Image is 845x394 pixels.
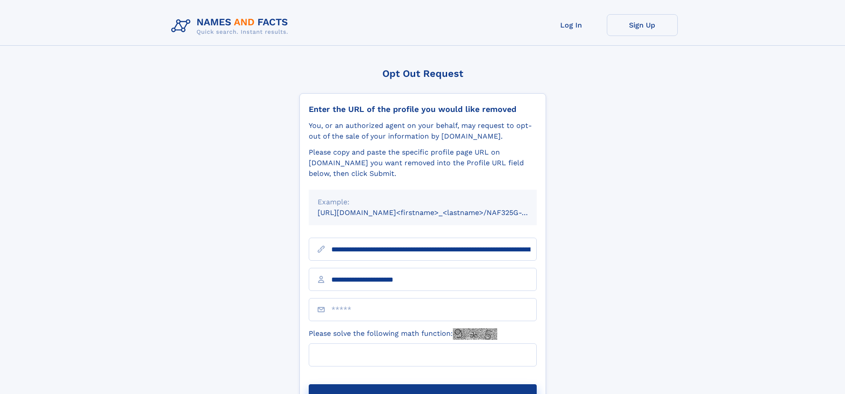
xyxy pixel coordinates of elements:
[607,14,678,36] a: Sign Up
[309,104,537,114] div: Enter the URL of the profile you would like removed
[318,197,528,207] div: Example:
[536,14,607,36] a: Log In
[318,208,554,217] small: [URL][DOMAIN_NAME]<firstname>_<lastname>/NAF325G-xxxxxxxx
[309,120,537,142] div: You, or an authorized agent on your behalf, may request to opt-out of the sale of your informatio...
[309,328,497,340] label: Please solve the following math function:
[309,147,537,179] div: Please copy and paste the specific profile page URL on [DOMAIN_NAME] you want removed into the Pr...
[299,68,546,79] div: Opt Out Request
[168,14,295,38] img: Logo Names and Facts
